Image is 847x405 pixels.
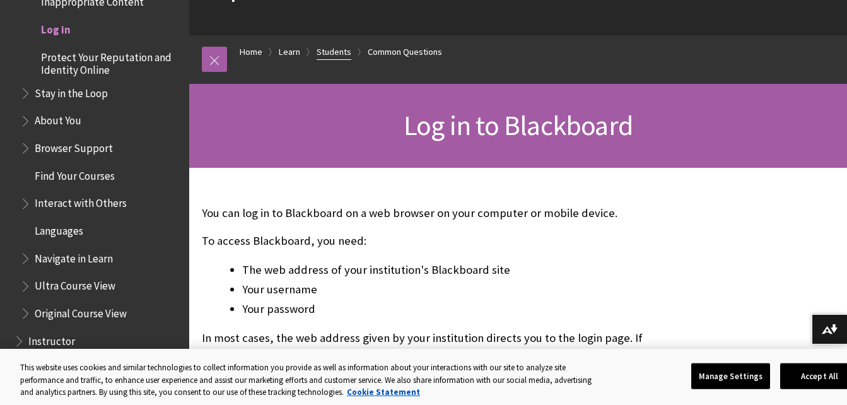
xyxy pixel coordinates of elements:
[242,281,648,298] li: Your username
[279,44,300,60] a: Learn
[242,261,648,279] li: The web address of your institution's Blackboard site
[317,44,351,60] a: Students
[404,108,633,143] span: Log in to Blackboard
[202,233,648,249] p: To access Blackboard, you need:
[28,331,75,348] span: Instructor
[35,193,127,210] span: Interact with Others
[35,138,113,155] span: Browser Support
[20,361,593,399] div: This website uses cookies and similar technologies to collect information you provide as well as ...
[347,387,420,397] a: More information about your privacy, opens in a new tab
[368,44,442,60] a: Common Questions
[41,19,71,36] span: Log in
[35,303,127,320] span: Original Course View
[35,276,115,293] span: Ultra Course View
[35,83,108,100] span: Stay in the Loop
[202,205,648,221] p: You can log in to Blackboard on a web browser on your computer or mobile device.
[202,330,648,363] p: In most cases, the web address given by your institution directs you to the login page. If you're...
[691,363,770,389] button: Manage Settings
[41,47,180,76] span: Protect Your Reputation and Identity Online
[35,248,113,265] span: Navigate in Learn
[35,110,81,127] span: About You
[242,300,648,318] li: Your password
[35,165,115,182] span: Find Your Courses
[35,220,83,237] span: Languages
[240,44,262,60] a: Home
